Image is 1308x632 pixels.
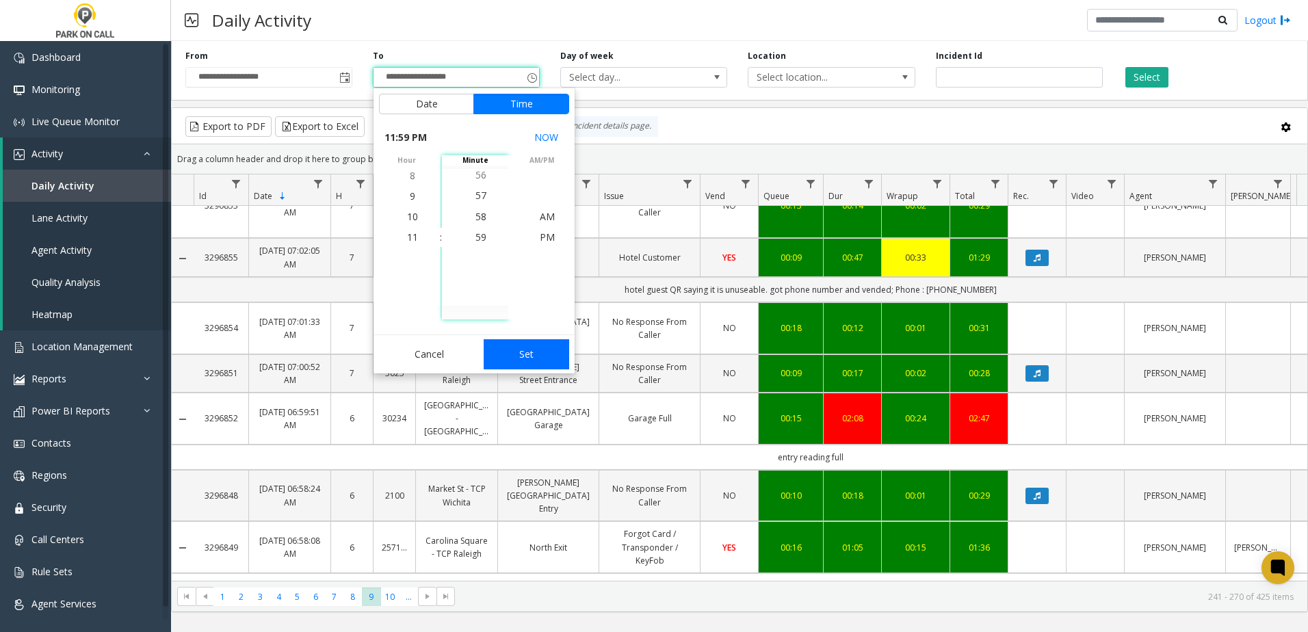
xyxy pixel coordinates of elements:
a: 7 [339,199,365,212]
img: logout [1280,13,1291,27]
a: Collapse Details [172,414,194,425]
a: Date Filter Menu [309,174,328,193]
a: 00:18 [767,321,815,334]
a: 3296851 [202,367,240,380]
span: Date [254,190,272,202]
button: Select now [529,125,564,150]
a: H Filter Menu [352,174,370,193]
a: No Response From Caller [607,360,692,386]
span: Agent Activity [31,243,92,256]
span: hour [374,155,440,166]
a: Parker Filter Menu [1269,174,1287,193]
span: minute [442,155,508,166]
span: PM [540,231,555,243]
a: [PERSON_NAME] [1133,321,1217,334]
span: Page 1 [213,588,232,606]
label: Incident Id [936,50,982,62]
a: 7 [339,251,365,264]
img: 'icon' [14,149,25,160]
img: pageIcon [185,3,198,37]
a: NO [709,321,750,334]
a: 02:47 [958,412,999,425]
div: 00:09 [767,251,815,264]
span: Page 7 [325,588,343,606]
span: 11:59 PM [384,128,427,147]
span: Select day... [561,68,694,87]
a: 00:15 [767,412,815,425]
span: Page 11 [400,588,418,606]
a: Hotel Customer [607,251,692,264]
span: H [336,190,342,202]
a: [PERSON_NAME] [1133,412,1217,425]
a: 01:36 [958,541,999,554]
a: 00:02 [890,199,941,212]
a: Activity [3,137,171,170]
span: Page 6 [306,588,325,606]
a: Issue Filter Menu [679,174,697,193]
button: Time tab [473,94,569,114]
a: YES [709,251,750,264]
span: Location Management [31,340,133,353]
img: 'icon' [14,85,25,96]
a: 00:16 [767,541,815,554]
span: Reports [31,372,66,385]
a: No Response From Caller [607,193,692,219]
a: [PERSON_NAME] [1133,367,1217,380]
div: Data table [172,174,1307,581]
a: Garage Full [607,412,692,425]
span: Rule Sets [31,565,73,578]
a: 7 [339,367,365,380]
div: 00:29 [958,489,999,502]
a: 00:18 [832,489,873,502]
a: [PERSON_NAME] [1234,541,1282,554]
a: Collapse Details [172,542,194,553]
a: 00:15 [890,541,941,554]
span: 57 [475,189,486,202]
div: 02:08 [832,412,873,425]
a: 01:05 [832,541,873,554]
img: 'icon' [14,503,25,514]
span: Page 3 [251,588,270,606]
span: Page 8 [343,588,362,606]
a: [DATE] 06:59:51 AM [257,406,322,432]
img: 'icon' [14,471,25,482]
a: 00:31 [958,321,999,334]
span: Rec. [1013,190,1029,202]
a: 00:24 [890,412,941,425]
span: Page 5 [288,588,306,606]
a: NO [709,367,750,380]
span: Page 10 [381,588,400,606]
div: 00:14 [832,199,873,212]
span: Go to the previous page [200,591,211,602]
span: Go to the last page [441,591,452,602]
a: [DATE] 07:01:33 AM [257,315,322,341]
a: 00:02 [890,367,941,380]
a: 00:10 [767,489,815,502]
a: [PERSON_NAME] [1133,251,1217,264]
span: Issue [604,190,624,202]
span: Lane Activity [31,211,88,224]
a: NO [709,199,750,212]
a: 00:17 [832,367,873,380]
a: [DATE] 06:58:08 AM [257,534,322,560]
span: Video [1071,190,1094,202]
a: 00:13 [767,199,815,212]
a: 3296853 [202,199,240,212]
a: 00:12 [832,321,873,334]
img: 'icon' [14,567,25,578]
div: 00:09 [767,367,815,380]
a: [DATE] 07:00:52 AM [257,360,322,386]
button: Set [484,339,570,369]
a: [DATE] 07:02:59 AM [257,193,322,219]
a: Agent Activity [3,234,171,266]
span: YES [722,542,736,553]
div: 01:29 [958,251,999,264]
span: NO [723,490,736,501]
a: 6 [339,489,365,502]
span: NO [723,200,736,211]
